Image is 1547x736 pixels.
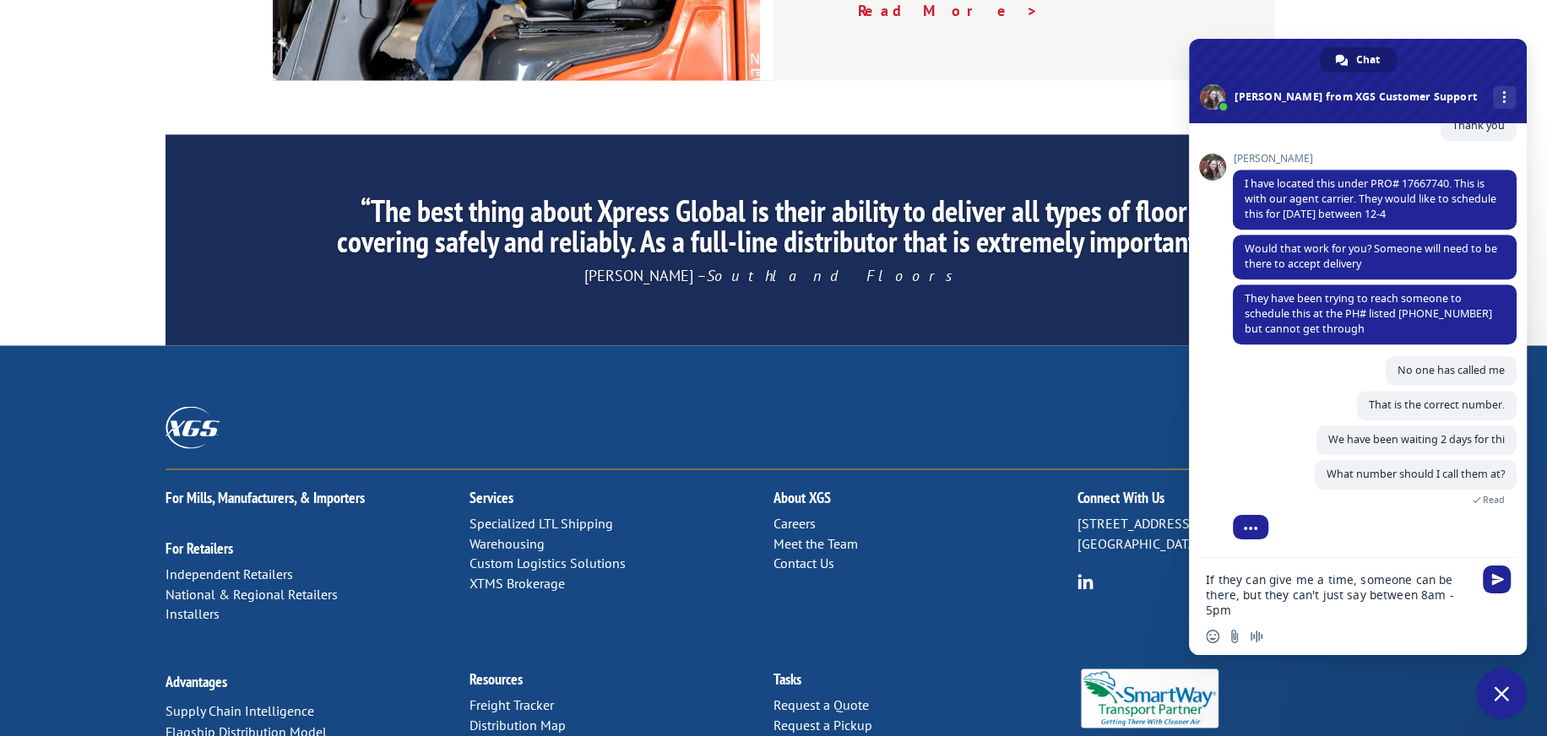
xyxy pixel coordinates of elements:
h2: Tasks [773,671,1077,695]
span: Thank you [1452,118,1505,133]
span: Would that work for you? Someone will need to be there to accept delivery [1245,241,1497,271]
div: Close chat [1476,668,1527,719]
span: [PERSON_NAME] [1233,153,1517,165]
a: Careers [773,514,816,531]
span: Send [1483,566,1511,593]
a: Warehousing [470,534,545,551]
a: Custom Logistics Solutions [470,554,626,571]
a: Services [470,487,513,506]
img: group-6 [1077,573,1094,589]
a: Specialized LTL Shipping [470,514,613,531]
span: We have been waiting 2 days for thi [1328,432,1505,446]
span: Audio message [1250,630,1263,643]
span: Read [1483,494,1505,506]
a: Advantages [166,671,227,690]
a: Contact Us [773,554,834,571]
h2: Connect With Us [1077,490,1381,513]
h2: “The best thing about Xpress Global is their ability to deliver all types of floor covering safel... [324,196,1223,265]
div: More channels [1493,86,1516,109]
span: That is the correct number. [1369,398,1505,412]
p: [STREET_ADDRESS] [GEOGRAPHIC_DATA], [US_STATE] 37421 [1077,513,1381,554]
span: Insert an emoji [1206,630,1219,643]
span: [PERSON_NAME] – [584,265,963,284]
a: Request a Quote [773,695,869,712]
a: Installers [166,604,220,621]
textarea: Compose your message... [1206,572,1473,618]
a: Supply Chain Intelligence [166,701,314,718]
span: Chat [1356,47,1380,73]
a: For Retailers [166,538,233,557]
a: For Mills, Manufacturers, & Importers [166,487,365,506]
div: Chat [1320,47,1397,73]
a: Distribution Map [470,716,566,733]
span: What number should I call them at? [1327,467,1505,481]
a: Independent Retailers [166,565,293,582]
a: XTMS Brokerage [470,574,565,591]
span: I have located this under PRO# 17667740. This is with our agent carrier. They would like to sched... [1245,176,1496,221]
span: No one has called me [1398,363,1505,377]
img: XGS_Logos_ALL_2024_All_White [166,406,220,447]
span: They have been trying to reach someone to schedule this at the PH# listed [PHONE_NUMBER] but cann... [1245,291,1492,336]
a: National & Regional Retailers [166,585,338,602]
em: Southland Floors [707,265,963,284]
img: Smartway_Logo [1077,668,1222,728]
a: Read More > [858,1,1039,20]
a: Resources [470,668,523,688]
a: Request a Pickup [773,716,872,733]
a: Meet the Team [773,534,858,551]
a: Freight Tracker [470,695,554,712]
span: Send a file [1228,630,1241,643]
a: About XGS [773,487,831,506]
